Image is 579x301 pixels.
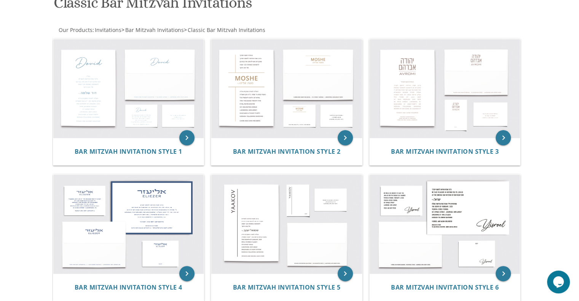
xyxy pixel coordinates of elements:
[125,26,184,33] span: Bar Mitzvah Invitations
[211,175,362,274] img: Bar Mitzvah Invitation Style 5
[95,26,121,33] span: Invitations
[338,266,353,281] a: keyboard_arrow_right
[233,283,340,291] span: Bar Mitzvah Invitation Style 5
[53,175,204,274] img: Bar Mitzvah Invitation Style 4
[547,271,571,293] iframe: chat widget
[370,39,520,138] img: Bar Mitzvah Invitation Style 3
[370,175,520,274] img: Bar Mitzvah Invitation Style 6
[391,284,499,291] a: Bar Mitzvah Invitation Style 6
[184,26,265,33] span: >
[58,26,93,33] a: Our Products
[391,148,499,155] a: Bar Mitzvah Invitation Style 3
[124,26,184,33] a: Bar Mitzvah Invitations
[75,284,182,291] a: Bar Mitzvah Invitation Style 4
[75,148,182,155] a: Bar Mitzvah Invitation Style 1
[338,130,353,145] a: keyboard_arrow_right
[188,26,265,33] span: Classic Bar Mitzvah Invitations
[211,39,362,138] img: Bar Mitzvah Invitation Style 2
[391,147,499,156] span: Bar Mitzvah Invitation Style 3
[52,26,290,34] div: :
[75,283,182,291] span: Bar Mitzvah Invitation Style 4
[496,266,511,281] a: keyboard_arrow_right
[391,283,499,291] span: Bar Mitzvah Invitation Style 6
[94,26,121,33] a: Invitations
[187,26,265,33] a: Classic Bar Mitzvah Invitations
[496,130,511,145] a: keyboard_arrow_right
[233,147,340,156] span: Bar Mitzvah Invitation Style 2
[179,130,195,145] a: keyboard_arrow_right
[179,266,195,281] a: keyboard_arrow_right
[121,26,184,33] span: >
[233,284,340,291] a: Bar Mitzvah Invitation Style 5
[233,148,340,155] a: Bar Mitzvah Invitation Style 2
[53,39,204,138] img: Bar Mitzvah Invitation Style 1
[75,147,182,156] span: Bar Mitzvah Invitation Style 1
